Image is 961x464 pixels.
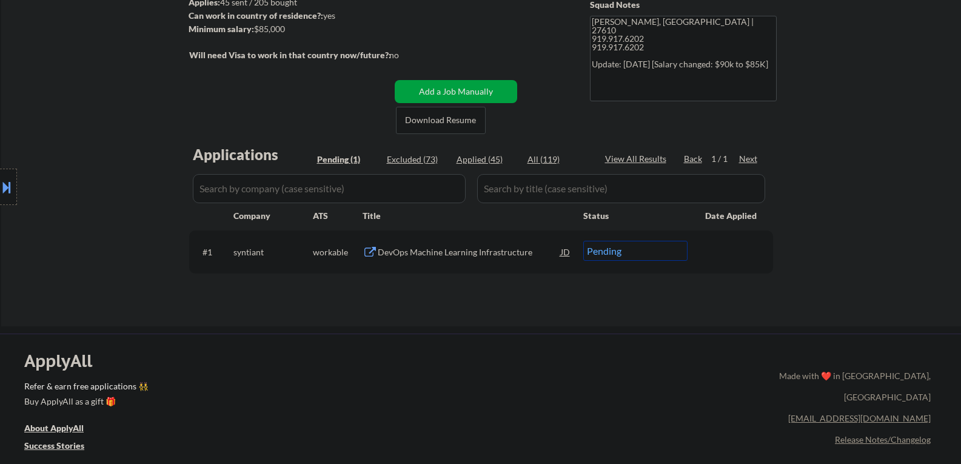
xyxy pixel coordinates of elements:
div: Title [363,210,572,222]
a: Success Stories [24,439,101,454]
div: Pending (1) [317,153,378,166]
button: Add a Job Manually [395,80,517,103]
div: View All Results [605,153,670,165]
div: workable [313,246,363,258]
strong: Can work in country of residence?: [189,10,323,21]
strong: Minimum salary: [189,24,254,34]
a: About ApplyAll [24,422,101,437]
div: yes [189,10,387,22]
div: Next [739,153,758,165]
div: syntiant [233,246,313,258]
div: 1 / 1 [711,153,739,165]
div: no [389,49,424,61]
div: Back [684,153,703,165]
div: Applications [193,147,313,162]
div: $85,000 [189,23,390,35]
div: DevOps Machine Learning Infrastructure [378,246,561,258]
div: Date Applied [705,210,758,222]
input: Search by title (case sensitive) [477,174,765,203]
a: Release Notes/Changelog [835,434,931,445]
a: [EMAIL_ADDRESS][DOMAIN_NAME] [788,413,931,423]
div: JD [560,241,572,263]
div: ATS [313,210,363,222]
div: Status [583,204,688,226]
div: ApplyAll [24,351,106,371]
button: Download Resume [396,107,486,134]
div: Made with ❤️ in [GEOGRAPHIC_DATA], [GEOGRAPHIC_DATA] [774,365,931,408]
u: Success Stories [24,440,84,451]
a: Refer & earn free applications 👯‍♀️ [24,382,526,395]
input: Search by company (case sensitive) [193,174,466,203]
div: Company [233,210,313,222]
a: Buy ApplyAll as a gift 🎁 [24,395,146,410]
u: About ApplyAll [24,423,84,433]
strong: Will need Visa to work in that country now/future?: [189,50,391,60]
div: Excluded (73) [387,153,447,166]
div: Buy ApplyAll as a gift 🎁 [24,397,146,406]
div: All (119) [527,153,588,166]
div: Applied (45) [457,153,517,166]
